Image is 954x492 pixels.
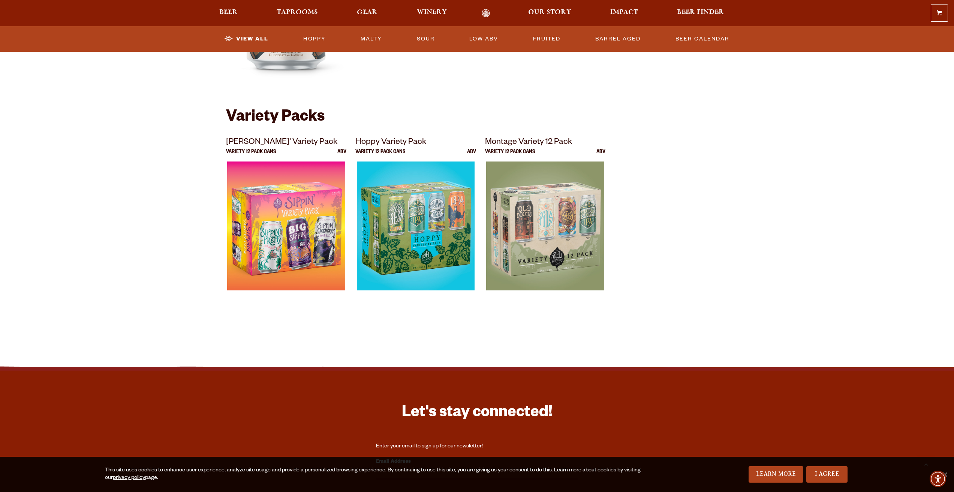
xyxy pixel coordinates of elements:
img: Sippin’ Variety Pack [227,162,345,349]
div: Enter your email to sign up for our newsletter! [376,443,578,450]
a: Barrel Aged [592,30,644,48]
a: Low ABV [466,30,501,48]
a: Malty [358,30,385,48]
div: Accessibility Menu [930,471,946,487]
p: Variety 12 Pack Cans [485,150,535,162]
span: Impact [610,9,638,15]
span: Our Story [528,9,571,15]
div: This site uses cookies to enhance user experience, analyze site usage and provide a personalized ... [105,467,655,482]
p: ABV [467,150,476,162]
p: ABV [596,150,605,162]
img: Montage Variety 12 Pack [486,162,604,349]
p: Variety 12 Pack Cans [355,150,405,162]
h2: Variety Packs [226,109,728,127]
a: [PERSON_NAME]’ Variety Pack Variety 12 Pack Cans ABV Sippin’ Variety Pack Sippin’ Variety Pack [226,136,347,349]
a: privacy policy [113,475,145,481]
a: Learn More [749,466,804,483]
a: View All [222,30,271,48]
a: Scroll to top [917,455,935,473]
p: ABV [337,150,346,162]
a: Gear [352,9,382,18]
span: Beer Finder [677,9,724,15]
a: Hoppy [300,30,329,48]
a: Montage Variety 12 Pack Variety 12 Pack Cans ABV Montage Variety 12 Pack Montage Variety 12 Pack [485,136,606,349]
a: Impact [605,9,643,18]
a: Winery [412,9,452,18]
p: Hoppy Variety Pack [355,136,476,150]
span: Beer [219,9,238,15]
a: Hoppy Variety Pack Variety 12 Pack Cans ABV Hoppy Variety Pack Hoppy Variety Pack [355,136,476,349]
p: Montage Variety 12 Pack [485,136,606,150]
a: Beer Finder [672,9,729,18]
span: Gear [357,9,377,15]
p: Variety 12 Pack Cans [226,150,276,162]
a: Sour [414,30,438,48]
a: Fruited [530,30,563,48]
a: I Agree [806,466,848,483]
span: Winery [417,9,447,15]
a: Beer [214,9,243,18]
p: [PERSON_NAME]’ Variety Pack [226,136,347,150]
a: Beer Calendar [672,30,732,48]
a: Odell Home [472,9,500,18]
a: Taprooms [272,9,323,18]
a: Our Story [523,9,576,18]
span: Taprooms [277,9,318,15]
h3: Let's stay connected! [376,403,578,425]
img: Hoppy Variety Pack [357,162,475,349]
